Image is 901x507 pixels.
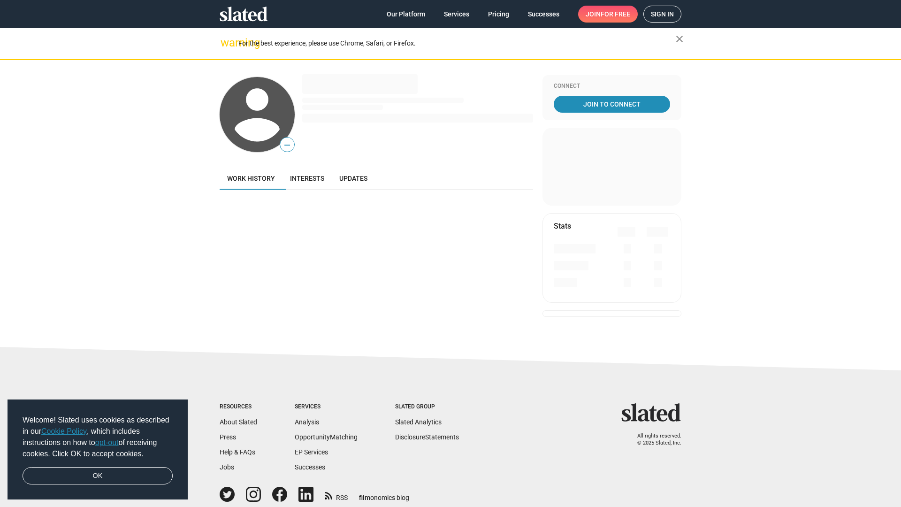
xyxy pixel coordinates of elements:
[554,83,670,90] div: Connect
[554,96,670,113] a: Join To Connect
[227,175,275,182] span: Work history
[395,403,459,411] div: Slated Group
[395,433,459,441] a: DisclosureStatements
[651,6,674,22] span: Sign in
[520,6,567,23] a: Successes
[332,167,375,190] a: Updates
[436,6,477,23] a: Services
[325,488,348,502] a: RSS
[220,463,234,471] a: Jobs
[95,438,119,446] a: opt-out
[339,175,367,182] span: Updates
[481,6,517,23] a: Pricing
[41,427,87,435] a: Cookie Policy
[528,6,559,23] span: Successes
[220,403,257,411] div: Resources
[220,418,257,426] a: About Slated
[295,418,319,426] a: Analysis
[444,6,469,23] span: Services
[221,37,232,48] mat-icon: warning
[280,139,294,151] span: —
[359,494,370,501] span: film
[601,6,630,23] span: for free
[488,6,509,23] span: Pricing
[8,399,188,500] div: cookieconsent
[220,167,283,190] a: Work history
[379,6,433,23] a: Our Platform
[586,6,630,23] span: Join
[23,415,173,460] span: Welcome! Slated uses cookies as described in our , which includes instructions on how to of recei...
[395,418,442,426] a: Slated Analytics
[359,486,409,502] a: filmonomics blog
[674,33,685,45] mat-icon: close
[295,463,325,471] a: Successes
[578,6,638,23] a: Joinfor free
[283,167,332,190] a: Interests
[220,433,236,441] a: Press
[295,403,358,411] div: Services
[554,221,571,231] mat-card-title: Stats
[643,6,681,23] a: Sign in
[295,448,328,456] a: EP Services
[295,433,358,441] a: OpportunityMatching
[238,37,676,50] div: For the best experience, please use Chrome, Safari, or Firefox.
[290,175,324,182] span: Interests
[627,433,681,446] p: All rights reserved. © 2025 Slated, Inc.
[23,467,173,485] a: dismiss cookie message
[220,448,255,456] a: Help & FAQs
[387,6,425,23] span: Our Platform
[556,96,668,113] span: Join To Connect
